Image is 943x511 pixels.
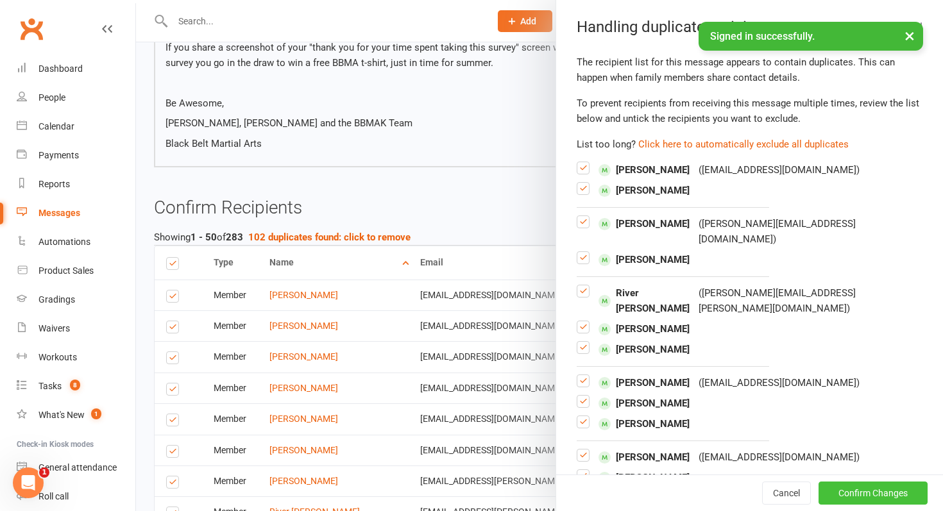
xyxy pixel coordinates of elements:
a: Automations [17,228,135,256]
div: Waivers [38,323,70,333]
div: Automations [38,237,90,247]
div: ( [EMAIL_ADDRESS][DOMAIN_NAME] ) [699,449,860,465]
a: Payments [17,141,135,170]
a: Roll call [17,482,135,511]
span: [PERSON_NAME] [599,375,690,390]
span: [PERSON_NAME] [599,396,690,411]
a: General attendance kiosk mode [17,453,135,482]
div: The recipient list for this message appears to contain duplicates. This can happen when family me... [577,54,922,85]
span: [PERSON_NAME] [599,416,690,431]
a: Calendar [17,112,135,141]
span: 1 [39,467,49,478]
div: Messages [38,208,80,218]
div: ( [EMAIL_ADDRESS][DOMAIN_NAME] ) [699,375,860,390]
iframe: Intercom live chat [13,467,44,498]
div: Roll call [38,491,69,501]
button: Cancel [762,482,811,505]
a: People [17,83,135,112]
a: Messages [17,199,135,228]
div: ( [EMAIL_ADDRESS][DOMAIN_NAME] ) [699,162,860,178]
div: List too long? [577,137,922,152]
div: ( [PERSON_NAME][EMAIL_ADDRESS][DOMAIN_NAME] ) [699,216,922,247]
div: Handling duplicate recipients [556,18,943,36]
span: 8 [70,380,80,390]
a: Workouts [17,343,135,372]
a: Tasks 8 [17,372,135,401]
span: [PERSON_NAME] [599,449,690,465]
div: Gradings [38,294,75,305]
a: Clubworx [15,13,47,45]
button: × [898,22,921,49]
span: [PERSON_NAME] [599,252,690,267]
span: [PERSON_NAME] [599,162,690,178]
div: Payments [38,150,79,160]
div: Dashboard [38,63,83,74]
a: Gradings [17,285,135,314]
div: Calendar [38,121,74,131]
div: ( [PERSON_NAME][EMAIL_ADDRESS][PERSON_NAME][DOMAIN_NAME] ) [699,285,922,316]
a: Dashboard [17,54,135,83]
span: [PERSON_NAME] [599,470,690,485]
a: Product Sales [17,256,135,285]
span: [PERSON_NAME] [599,342,690,357]
div: What's New [38,410,85,420]
a: Waivers [17,314,135,343]
button: Click here to automatically exclude all duplicates [638,137,849,152]
a: Reports [17,170,135,199]
button: Confirm Changes [819,482,928,505]
span: River [PERSON_NAME] [599,285,690,316]
div: Product Sales [38,265,94,276]
div: People [38,92,65,103]
span: [PERSON_NAME] [599,321,690,337]
a: What's New1 [17,401,135,430]
span: [PERSON_NAME] [599,183,690,198]
span: Signed in successfully. [710,30,815,42]
span: [PERSON_NAME] [599,216,690,231]
div: Reports [38,179,70,189]
div: General attendance [38,462,117,473]
div: Workouts [38,352,77,362]
div: To prevent recipients from receiving this message multiple times, review the list below and untic... [577,96,922,126]
span: 1 [91,408,101,419]
div: Tasks [38,381,62,391]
